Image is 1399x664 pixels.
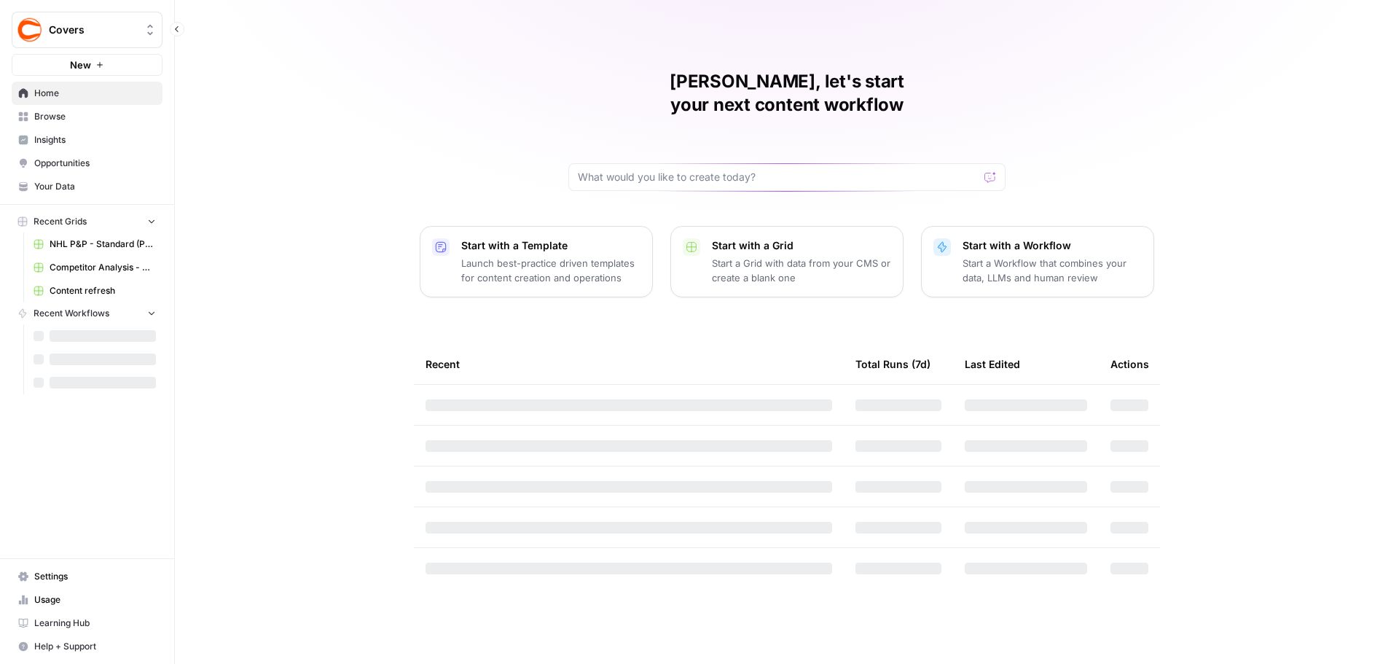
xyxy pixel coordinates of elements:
div: Recent [426,344,832,384]
button: Workspace: Covers [12,12,162,48]
span: Home [34,87,156,100]
a: Learning Hub [12,612,162,635]
div: Last Edited [965,344,1020,384]
span: Your Data [34,180,156,193]
img: Covers Logo [17,17,43,43]
p: Start a Workflow that combines your data, LLMs and human review [963,256,1142,285]
button: Start with a GridStart a Grid with data from your CMS or create a blank one [670,226,904,297]
span: Settings [34,570,156,583]
span: Recent Grids [34,215,87,228]
p: Start with a Grid [712,238,891,253]
a: Usage [12,588,162,612]
div: Total Runs (7d) [855,344,930,384]
p: Start a Grid with data from your CMS or create a blank one [712,256,891,285]
span: New [70,58,91,72]
span: NHL P&P - Standard (Production) Grid [50,238,156,251]
span: Usage [34,593,156,606]
div: Actions [1110,344,1149,384]
h1: [PERSON_NAME], let's start your next content workflow [568,70,1006,117]
button: Start with a TemplateLaunch best-practice driven templates for content creation and operations [420,226,653,297]
a: Home [12,82,162,105]
span: Insights [34,133,156,147]
p: Start with a Workflow [963,238,1142,253]
span: Browse [34,110,156,123]
a: NHL P&P - Standard (Production) Grid [27,233,162,256]
p: Start with a Template [461,238,640,253]
p: Launch best-practice driven templates for content creation and operations [461,256,640,285]
span: Content refresh [50,284,156,297]
input: What would you like to create today? [578,170,979,184]
a: Opportunities [12,152,162,175]
a: Your Data [12,175,162,198]
a: Settings [12,565,162,588]
button: Start with a WorkflowStart a Workflow that combines your data, LLMs and human review [921,226,1154,297]
span: Covers [49,23,137,37]
a: Competitor Analysis - URL Specific Grid [27,256,162,279]
span: Competitor Analysis - URL Specific Grid [50,261,156,274]
button: Help + Support [12,635,162,658]
span: Help + Support [34,640,156,653]
a: Browse [12,105,162,128]
a: Content refresh [27,279,162,302]
span: Learning Hub [34,617,156,630]
span: Opportunities [34,157,156,170]
a: Insights [12,128,162,152]
button: Recent Workflows [12,302,162,324]
button: Recent Grids [12,211,162,233]
button: New [12,54,162,76]
span: Recent Workflows [34,307,109,320]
